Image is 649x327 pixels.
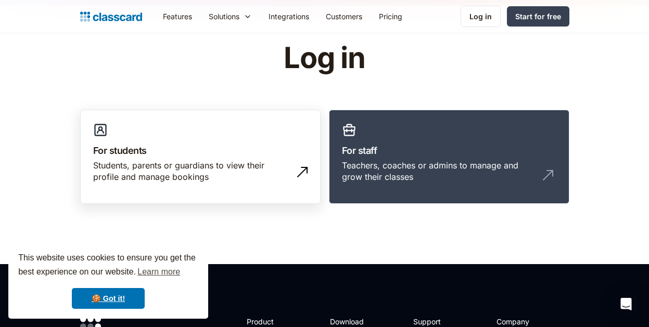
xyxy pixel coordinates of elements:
div: Teachers, coaches or admins to manage and grow their classes [342,160,536,183]
h3: For students [93,143,308,158]
a: Log in [461,6,501,27]
div: Open Intercom Messenger [614,292,639,317]
h2: Download [330,316,373,327]
a: Pricing [371,5,411,28]
div: Solutions [200,5,260,28]
a: For studentsStudents, parents or guardians to view their profile and manage bookings [80,110,321,204]
a: Integrations [260,5,317,28]
div: Log in [469,11,492,22]
a: dismiss cookie message [72,288,145,309]
a: Logo [80,9,142,24]
h2: Product [247,316,302,327]
div: Students, parents or guardians to view their profile and manage bookings [93,160,287,183]
a: For staffTeachers, coaches or admins to manage and grow their classes [329,110,569,204]
h1: Log in [159,42,490,74]
h3: For staff [342,143,556,158]
a: Customers [317,5,371,28]
span: This website uses cookies to ensure you get the best experience on our website. [18,252,198,280]
div: Solutions [209,11,239,22]
h2: Company [497,316,566,327]
a: learn more about cookies [136,264,182,280]
a: Features [155,5,200,28]
div: Start for free [515,11,561,22]
div: cookieconsent [8,242,208,319]
a: Start for free [507,6,569,27]
h2: Support [413,316,455,327]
